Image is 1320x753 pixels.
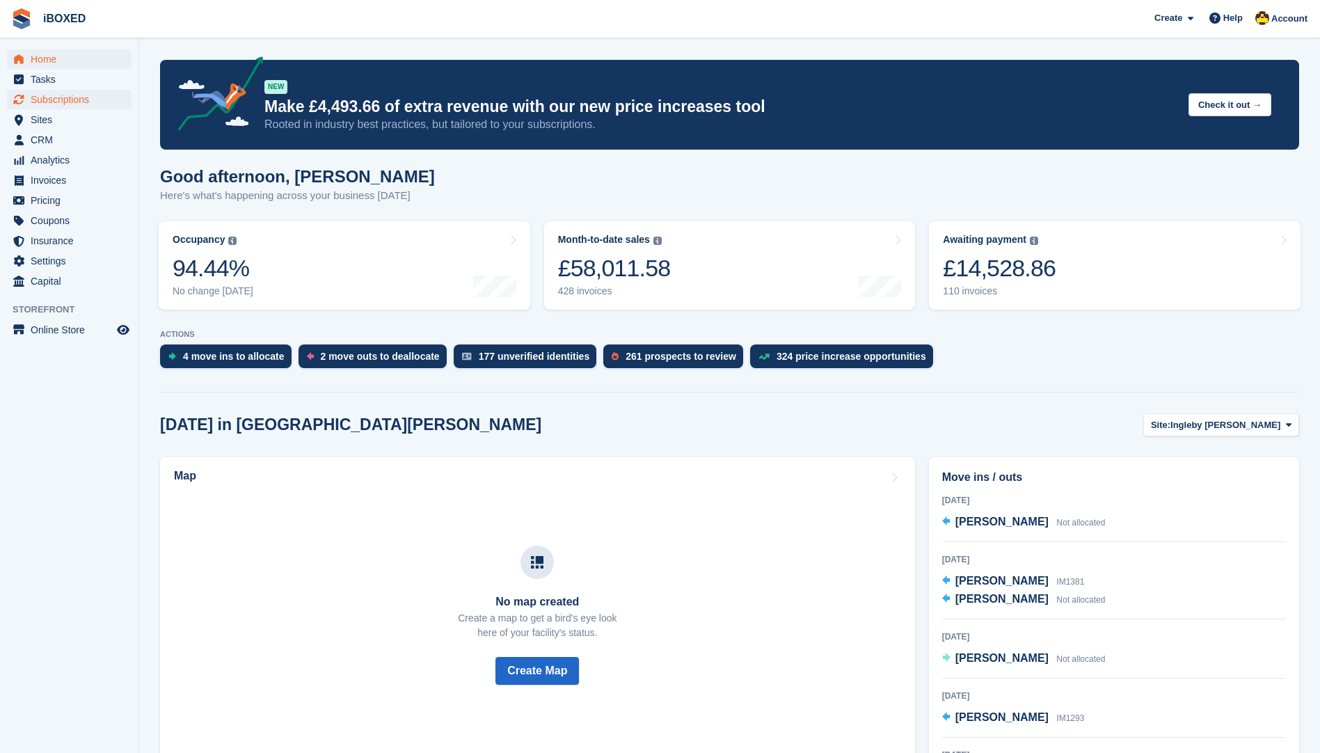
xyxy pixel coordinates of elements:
p: Rooted in industry best practices, but tailored to your subscriptions. [264,117,1177,132]
img: move_ins_to_allocate_icon-fdf77a2bb77ea45bf5b3d319d69a93e2d87916cf1d5bf7949dd705db3b84f3ca.svg [168,352,176,360]
div: 261 prospects to review [626,351,736,362]
a: menu [7,251,132,271]
div: 324 price increase opportunities [777,351,926,362]
span: Settings [31,251,114,271]
a: menu [7,49,132,69]
span: Online Store [31,320,114,340]
a: [PERSON_NAME] Not allocated [942,514,1106,532]
span: Home [31,49,114,69]
span: Storefront [13,303,138,317]
p: Make £4,493.66 of extra revenue with our new price increases tool [264,97,1177,117]
a: menu [7,271,132,291]
a: menu [7,320,132,340]
div: Month-to-date sales [558,234,650,246]
a: menu [7,211,132,230]
a: 4 move ins to allocate [160,344,299,375]
div: [DATE] [942,690,1286,702]
img: Katie Brown [1255,11,1269,25]
span: CRM [31,130,114,150]
div: £58,011.58 [558,254,671,283]
span: Insurance [31,231,114,251]
div: 110 invoices [943,285,1056,297]
a: Occupancy 94.44% No change [DATE] [159,221,530,310]
span: Not allocated [1056,595,1105,605]
a: [PERSON_NAME] IM1381 [942,573,1085,591]
div: 94.44% [173,254,253,283]
span: [PERSON_NAME] [955,575,1049,587]
p: Create a map to get a bird's eye look here of your facility's status. [458,611,617,640]
span: IM1381 [1056,577,1084,587]
img: map-icn-33ee37083ee616e46c38cad1a60f524a97daa1e2b2c8c0bc3eb3415660979fc1.svg [531,556,543,569]
span: Site: [1151,418,1170,432]
div: [DATE] [942,631,1286,643]
span: IM1293 [1056,713,1084,723]
a: Awaiting payment £14,528.86 110 invoices [929,221,1301,310]
h1: Good afternoon, [PERSON_NAME] [160,167,435,186]
span: Subscriptions [31,90,114,109]
img: prospect-51fa495bee0391a8d652442698ab0144808aea92771e9ea1ae160a38d050c398.svg [612,352,619,360]
span: [PERSON_NAME] [955,593,1049,605]
div: 2 move outs to deallocate [321,351,440,362]
a: 261 prospects to review [603,344,750,375]
img: icon-info-grey-7440780725fd019a000dd9b08b2336e03edf1995a4989e88bcd33f0948082b44.svg [653,237,662,245]
a: menu [7,231,132,251]
a: menu [7,110,132,129]
h2: Move ins / outs [942,469,1286,486]
span: Not allocated [1056,518,1105,528]
div: 177 unverified identities [479,351,590,362]
div: [DATE] [942,494,1286,507]
img: icon-info-grey-7440780725fd019a000dd9b08b2336e03edf1995a4989e88bcd33f0948082b44.svg [1030,237,1038,245]
a: menu [7,90,132,109]
img: price-adjustments-announcement-icon-8257ccfd72463d97f412b2fc003d46551f7dbcb40ab6d574587a9cd5c0d94... [166,56,264,136]
span: Create [1154,11,1182,25]
img: move_outs_to_deallocate_icon-f764333ba52eb49d3ac5e1228854f67142a1ed5810a6f6cc68b1a99e826820c5.svg [307,352,314,360]
span: Invoices [31,171,114,190]
div: NEW [264,80,287,94]
button: Site: Ingleby [PERSON_NAME] [1143,413,1299,436]
span: Account [1271,12,1307,26]
span: [PERSON_NAME] [955,516,1049,528]
a: 324 price increase opportunities [750,344,940,375]
div: [DATE] [942,553,1286,566]
div: 4 move ins to allocate [183,351,285,362]
img: icon-info-grey-7440780725fd019a000dd9b08b2336e03edf1995a4989e88bcd33f0948082b44.svg [228,237,237,245]
a: menu [7,130,132,150]
span: Pricing [31,191,114,210]
button: Create Map [495,657,579,685]
div: No change [DATE] [173,285,253,297]
h2: [DATE] in [GEOGRAPHIC_DATA][PERSON_NAME] [160,415,541,434]
a: [PERSON_NAME] Not allocated [942,591,1106,609]
span: Capital [31,271,114,291]
a: iBOXED [38,7,91,30]
div: Awaiting payment [943,234,1026,246]
h2: Map [174,470,196,482]
span: [PERSON_NAME] [955,652,1049,664]
a: menu [7,191,132,210]
a: Preview store [115,322,132,338]
img: stora-icon-8386f47178a22dfd0bd8f6a31ec36ba5ce8667c1dd55bd0f319d3a0aa187defe.svg [11,8,32,29]
div: 428 invoices [558,285,671,297]
span: Sites [31,110,114,129]
a: [PERSON_NAME] IM1293 [942,709,1085,727]
a: menu [7,171,132,190]
button: Check it out → [1188,93,1271,116]
a: menu [7,150,132,170]
div: Occupancy [173,234,225,246]
h3: No map created [458,596,617,608]
span: Analytics [31,150,114,170]
span: Not allocated [1056,654,1105,664]
a: Month-to-date sales £58,011.58 428 invoices [544,221,916,310]
a: menu [7,70,132,89]
p: ACTIONS [160,330,1299,339]
div: £14,528.86 [943,254,1056,283]
a: 2 move outs to deallocate [299,344,454,375]
img: price_increase_opportunities-93ffe204e8149a01c8c9dc8f82e8f89637d9d84a8eef4429ea346261dce0b2c0.svg [758,354,770,360]
span: Help [1223,11,1243,25]
span: Ingleby [PERSON_NAME] [1170,418,1280,432]
a: [PERSON_NAME] Not allocated [942,650,1106,668]
span: [PERSON_NAME] [955,711,1049,723]
img: verify_identity-adf6edd0f0f0b5bbfe63781bf79b02c33cf7c696d77639b501bdc392416b5a36.svg [462,352,472,360]
p: Here's what's happening across your business [DATE] [160,188,435,204]
span: Tasks [31,70,114,89]
span: Coupons [31,211,114,230]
